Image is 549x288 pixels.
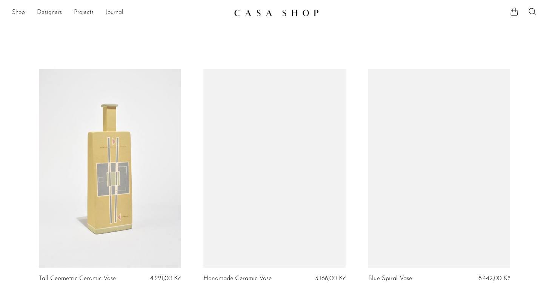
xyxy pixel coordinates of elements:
a: Projects [74,8,94,18]
a: Journal [106,8,123,18]
a: Designers [37,8,62,18]
span: 4.221,00 Kč [150,275,181,282]
span: 8.442,00 Kč [478,275,510,282]
a: Blue Spiral Vase [368,275,412,282]
ul: NEW HEADER MENU [12,6,228,19]
nav: Desktop navigation [12,6,228,19]
a: Shop [12,8,25,18]
span: 3.166,00 Kč [315,275,346,282]
a: Tall Geometric Ceramic Vase [39,275,116,282]
a: Handmade Ceramic Vase [203,275,272,282]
